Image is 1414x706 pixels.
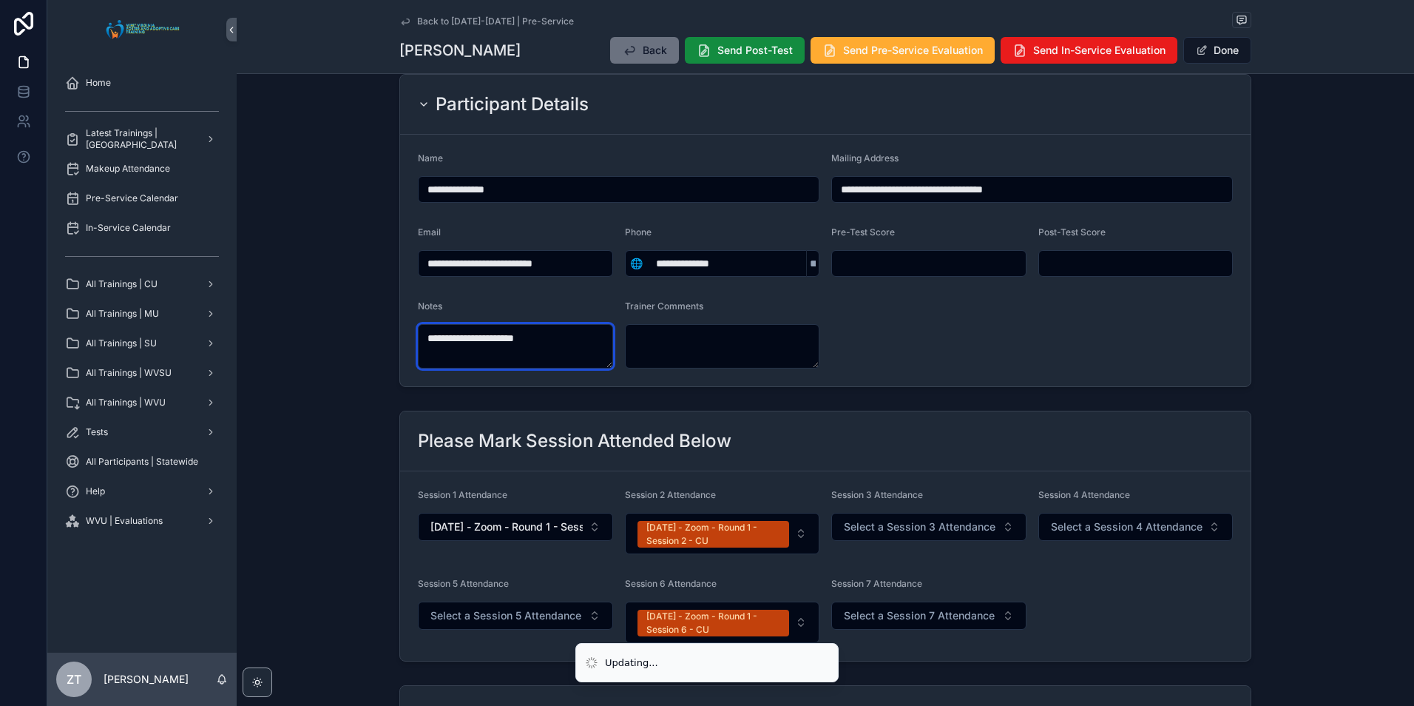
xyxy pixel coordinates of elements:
[86,485,105,497] span: Help
[86,163,170,175] span: Makeup Attendance
[605,656,658,670] div: Updating...
[86,456,198,468] span: All Participants | Statewide
[418,429,731,453] h2: Please Mark Session Attended Below
[56,389,228,416] a: All Trainings | WVU
[418,513,613,541] button: Select Button
[1001,37,1177,64] button: Send In-Service Evaluation
[1183,37,1251,64] button: Done
[56,185,228,212] a: Pre-Service Calendar
[831,602,1026,630] button: Select Button
[418,300,442,312] span: Notes
[811,37,995,64] button: Send Pre-Service Evaluation
[56,271,228,297] a: All Trainings | CU
[56,330,228,357] a: All Trainings | SU
[626,250,647,277] button: Select Button
[625,602,820,643] button: Select Button
[418,602,613,630] button: Select Button
[646,610,781,636] div: [DATE] - Zoom - Round 1 - Session 6 - CU
[102,18,183,41] img: App logo
[56,448,228,475] a: All Participants | Statewide
[646,521,781,548] div: [DATE] - Zoom - Round 1 - Session 2 - CU
[843,43,983,58] span: Send Pre-Service Evaluation
[1033,43,1166,58] span: Send In-Service Evaluation
[399,40,521,61] h1: [PERSON_NAME]
[1051,520,1202,534] span: Select a Session 4 Attendance
[831,152,899,164] span: Mailing Address
[417,16,574,27] span: Back to [DATE]-[DATE] | Pre-Service
[56,360,228,386] a: All Trainings | WVSU
[625,300,703,312] span: Trainer Comments
[610,37,679,64] button: Back
[104,672,189,687] p: [PERSON_NAME]
[399,16,574,27] a: Back to [DATE]-[DATE] | Pre-Service
[47,59,237,554] div: scrollable content
[56,70,228,96] a: Home
[831,226,895,238] span: Pre-Test Score
[418,152,443,164] span: Name
[86,222,171,234] span: In-Service Calendar
[86,426,108,438] span: Tests
[86,278,158,290] span: All Trainings | CU
[1038,513,1234,541] button: Select Button
[831,489,923,500] span: Session 3 Attendance
[831,513,1026,541] button: Select Button
[418,578,509,589] span: Session 5 Attendance
[56,155,228,182] a: Makeup Attendance
[625,578,717,589] span: Session 6 Attendance
[625,489,716,500] span: Session 2 Attendance
[86,192,178,204] span: Pre-Service Calendar
[86,515,163,527] span: WVU | Evaluations
[56,300,228,327] a: All Trainings | MU
[56,419,228,446] a: Tests
[1038,226,1106,238] span: Post-Test Score
[685,37,805,64] button: Send Post-Test
[86,397,166,409] span: All Trainings | WVU
[717,43,793,58] span: Send Post-Test
[56,215,228,241] a: In-Service Calendar
[1038,489,1130,500] span: Session 4 Attendance
[86,337,157,349] span: All Trainings | SU
[56,478,228,505] a: Help
[844,608,995,623] span: Select a Session 7 Attendance
[86,367,172,379] span: All Trainings | WVSU
[831,578,922,589] span: Session 7 Attendance
[86,308,159,320] span: All Trainings | MU
[418,226,441,238] span: Email
[625,513,820,554] button: Select Button
[86,77,111,89] span: Home
[418,489,507,500] span: Session 1 Attendance
[643,43,667,58] span: Back
[86,127,194,151] span: Latest Trainings | [GEOGRAPHIC_DATA]
[436,93,589,116] h2: Participant Details
[625,226,652,238] span: Phone
[844,520,995,534] span: Select a Session 3 Attendance
[56,508,228,534] a: WVU | Evaluations
[430,520,583,534] span: [DATE] - Zoom - Round 1 - Session 1 - CU
[430,608,581,623] span: Select a Session 5 Attendance
[56,126,228,152] a: Latest Trainings | [GEOGRAPHIC_DATA]
[630,256,643,271] span: 🌐
[67,670,81,688] span: ZT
